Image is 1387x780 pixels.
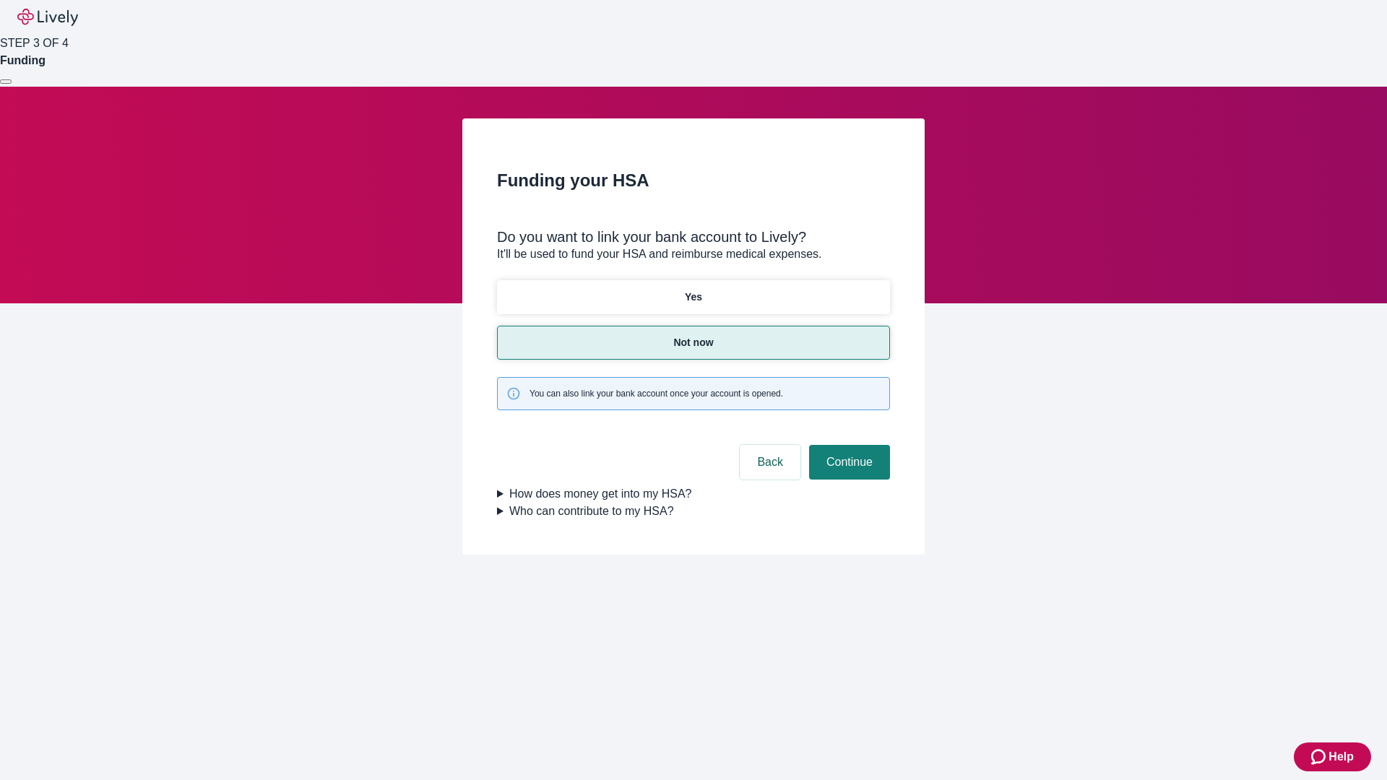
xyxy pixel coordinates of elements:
button: Zendesk support iconHelp [1294,742,1371,771]
summary: How does money get into my HSA? [497,485,890,503]
h2: Funding your HSA [497,168,890,194]
button: Yes [497,280,890,314]
p: It'll be used to fund your HSA and reimburse medical expenses. [497,246,890,263]
div: Do you want to link your bank account to Lively? [497,228,890,246]
summary: Who can contribute to my HSA? [497,503,890,520]
span: Help [1328,748,1354,766]
button: Back [740,445,800,480]
span: You can also link your bank account once your account is opened. [530,387,783,400]
button: Continue [809,445,890,480]
img: Lively [17,9,78,26]
svg: Zendesk support icon [1311,748,1328,766]
p: Not now [673,335,713,350]
button: Not now [497,326,890,360]
p: Yes [685,290,702,305]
